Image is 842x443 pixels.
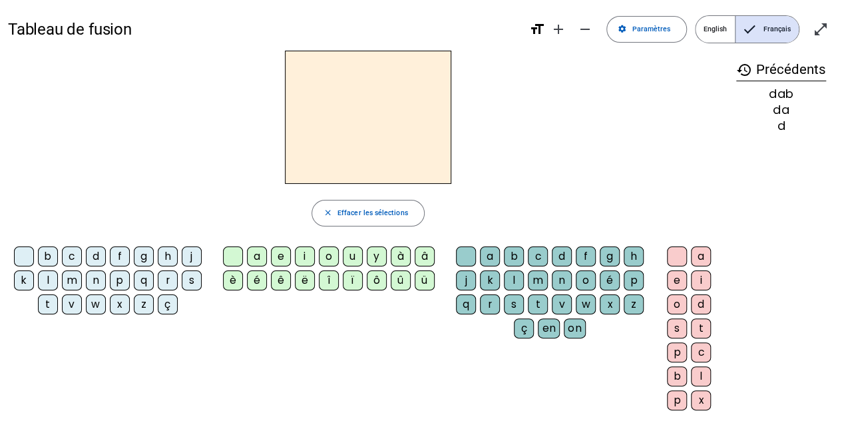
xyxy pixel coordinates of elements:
mat-icon: close [323,209,332,218]
div: g [134,246,154,266]
div: dab [736,88,826,100]
div: m [62,270,82,290]
div: b [38,246,58,266]
div: è [223,270,243,290]
div: h [624,246,644,266]
div: j [456,270,476,290]
span: Paramètres [632,23,670,35]
div: f [576,246,596,266]
div: ç [514,318,534,338]
div: t [691,318,711,338]
mat-icon: format_size [529,21,545,37]
div: z [624,294,644,314]
div: p [110,270,130,290]
div: j [182,246,202,266]
div: p [667,342,687,362]
div: o [576,270,596,290]
div: d [691,294,711,314]
mat-button-toggle-group: Language selection [695,15,799,43]
div: x [110,294,130,314]
div: v [552,294,572,314]
div: c [528,246,548,266]
div: en [538,318,560,338]
button: Paramètres [606,16,687,43]
mat-icon: remove [577,21,593,37]
h1: Tableau de fusion [8,13,521,45]
div: y [367,246,387,266]
div: t [528,294,548,314]
mat-icon: history [736,62,752,78]
div: a [247,246,267,266]
div: w [86,294,106,314]
button: Entrer en plein écran [807,16,834,43]
div: k [14,270,34,290]
div: ç [158,294,178,314]
div: k [480,270,500,290]
div: a [480,246,500,266]
button: Augmenter la taille de la police [545,16,572,43]
span: Effacer les sélections [337,207,408,219]
div: s [667,318,687,338]
div: on [564,318,586,338]
div: à [391,246,411,266]
div: û [391,270,411,290]
div: r [480,294,500,314]
div: ï [343,270,363,290]
div: d [86,246,106,266]
div: q [134,270,154,290]
div: x [691,390,711,410]
div: ê [271,270,291,290]
mat-icon: add [550,21,566,37]
div: q [456,294,476,314]
div: s [182,270,202,290]
div: n [86,270,106,290]
button: Effacer les sélections [312,200,424,226]
div: e [271,246,291,266]
div: d [736,120,826,132]
div: ô [367,270,387,290]
div: e [667,270,687,290]
div: u [343,246,363,266]
div: c [62,246,82,266]
div: l [691,366,711,386]
button: Diminuer la taille de la police [572,16,598,43]
div: s [504,294,524,314]
div: i [295,246,315,266]
div: i [691,270,711,290]
span: Français [736,16,799,43]
div: m [528,270,548,290]
div: o [319,246,339,266]
div: c [691,342,711,362]
div: x [600,294,620,314]
div: f [110,246,130,266]
div: da [736,104,826,116]
div: é [247,270,267,290]
div: d [552,246,572,266]
div: r [158,270,178,290]
div: l [504,270,524,290]
div: w [576,294,596,314]
div: p [624,270,644,290]
div: a [691,246,711,266]
div: o [667,294,687,314]
div: â [415,246,435,266]
div: b [667,366,687,386]
mat-icon: settings [618,25,627,34]
div: é [600,270,620,290]
span: English [696,16,735,43]
div: g [600,246,620,266]
div: p [667,390,687,410]
div: b [504,246,524,266]
div: t [38,294,58,314]
div: z [134,294,154,314]
div: ü [415,270,435,290]
div: v [62,294,82,314]
div: ë [295,270,315,290]
div: n [552,270,572,290]
div: l [38,270,58,290]
mat-icon: open_in_full [813,21,829,37]
div: h [158,246,178,266]
h3: Précédents [736,59,826,81]
div: î [319,270,339,290]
